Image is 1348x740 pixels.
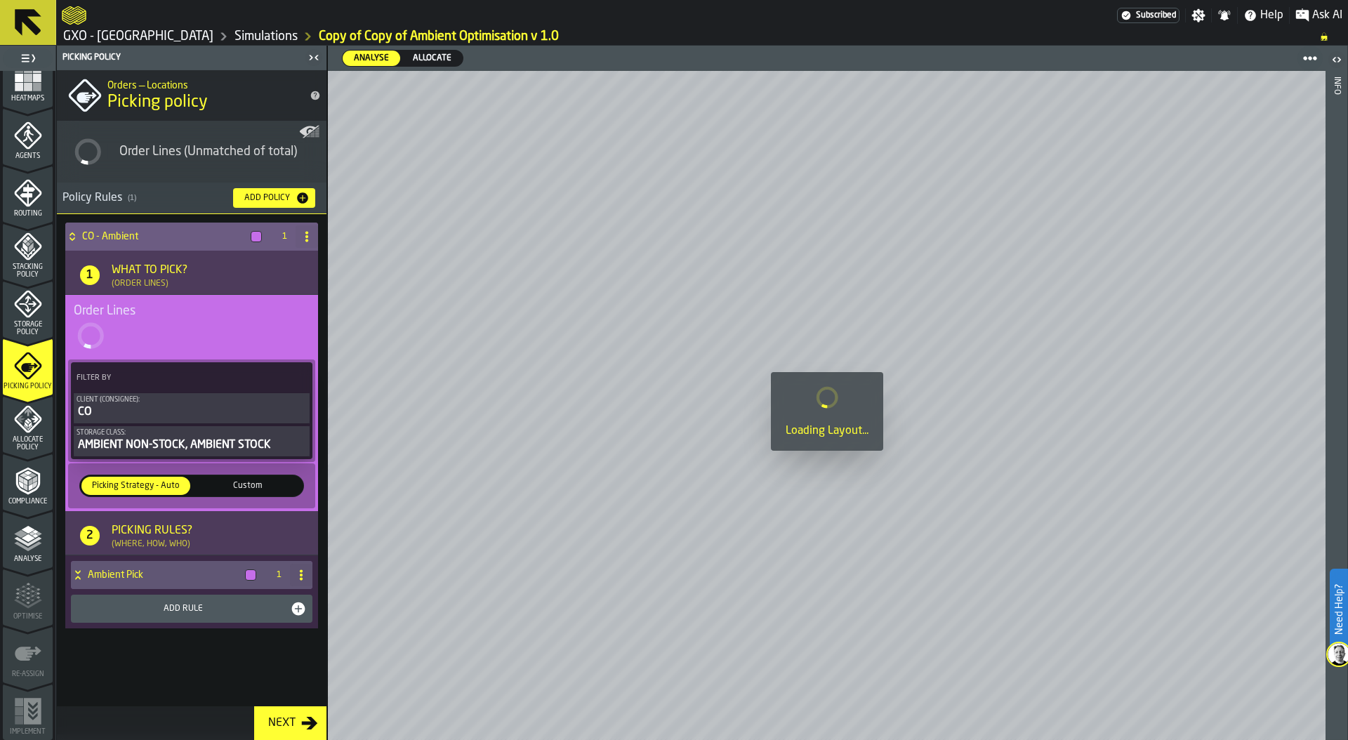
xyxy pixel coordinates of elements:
[1331,570,1347,649] label: Need Help?
[1186,8,1211,22] label: button-toggle-Settings
[343,51,400,66] div: thumb
[233,188,315,208] button: button-Add Policy
[234,29,298,44] a: link-to-/wh/i/ae0cd702-8cb1-4091-b3be-0aee77957c79
[239,193,296,203] div: Add Policy
[3,166,53,222] li: menu Routing
[128,194,136,203] span: ( 1 )
[3,454,53,510] li: menu Compliance
[1327,48,1347,74] label: button-toggle-Open
[74,371,284,385] label: Filter By
[348,52,395,65] span: Analyse
[193,477,302,495] div: thumb
[254,706,326,740] button: button-Next
[3,108,53,164] li: menu Agents
[3,684,53,740] li: menu Implement
[71,561,262,589] div: Ambient Pick
[119,144,315,159] div: Title
[1290,7,1348,24] label: button-toggle-Ask AI
[107,77,298,91] h2: Sub Title
[3,626,53,682] li: menu Re-assign
[74,426,310,456] div: PolicyFilterItem-Storage Class
[3,51,53,107] li: menu Heatmaps
[3,436,53,451] span: Allocate Policy
[402,51,463,66] div: thumb
[192,475,303,496] label: button-switch-multi-Custom
[57,46,326,70] header: Picking Policy
[77,429,307,437] div: Storage Class:
[57,121,326,183] div: stat-Order Lines (Unmatched of total)
[84,480,187,492] span: Picking Strategy - Auto
[401,50,463,67] label: button-switch-multi-Allocate
[3,670,53,678] span: Re-assign
[3,569,53,625] li: menu Optimise
[1326,46,1347,740] header: Info
[3,152,53,160] span: Agents
[782,423,872,440] div: Loading Layout...
[74,303,310,319] div: Title
[1117,8,1179,23] a: link-to-/wh/i/ae0cd702-8cb1-4091-b3be-0aee77957c79/settings/billing
[279,232,290,242] span: 1
[3,48,53,68] label: button-toggle-Toggle Full Menu
[107,91,208,114] span: Picking policy
[77,404,307,421] div: CO
[407,52,457,65] span: Allocate
[3,555,53,563] span: Analyse
[57,183,326,214] h3: title-section-[object Object]
[1117,8,1179,23] div: Menu Subscription
[263,715,301,732] div: Next
[71,595,312,623] button: button-Add Rule
[74,393,310,423] div: PolicyFilterItem-Client (Consignee)
[3,210,53,218] span: Routing
[3,383,53,390] span: Picking Policy
[65,511,318,555] h3: title-section-[object Object]
[1238,7,1289,24] label: button-toggle-Help
[62,28,1342,45] nav: Breadcrumb
[319,29,559,44] a: link-to-/wh/i/ae0cd702-8cb1-4091-b3be-0aee77957c79/simulations/51f03af5-fab4-409d-9926-fbb65f6fc466
[3,263,53,279] span: Stacking Policy
[77,437,307,454] div: AMBIENT NON-STOCK, AMBIENT STOCK
[1136,11,1176,20] span: Subscribed
[3,498,53,506] span: Compliance
[1260,7,1283,24] span: Help
[68,298,315,358] div: stat-Order Lines
[88,569,239,581] h4: Ambient Pick
[298,121,321,143] label: button-toggle-Show on Map
[342,50,401,67] label: button-switch-multi-Analyse
[304,49,324,66] label: button-toggle-Close me
[112,522,192,539] div: Picking Rules?
[3,396,53,452] li: menu Allocate Policy
[3,321,53,336] span: Storage Policy
[65,223,267,251] div: CO - Ambient
[81,477,190,495] div: thumb
[81,267,99,284] span: 1
[60,53,304,62] div: Picking Policy
[119,144,297,159] span: Order Lines (Unmatched of total)
[62,3,86,28] a: logo-header
[3,95,53,103] span: Heatmaps
[112,539,190,549] div: (Where, How, Who)
[273,570,284,580] span: 1
[3,223,53,279] li: menu Stacking Policy
[77,396,307,404] div: Client (Consignee):
[80,475,192,496] label: button-switch-multi-Picking Strategy - Auto
[1332,74,1342,736] div: Info
[82,231,245,242] h4: CO - Ambient
[57,70,326,121] div: title-Picking policy
[1312,7,1342,24] span: Ask AI
[74,426,310,456] button: Storage Class:AMBIENT NON-STOCK, AMBIENT STOCK
[81,527,99,544] span: 2
[1212,8,1237,22] label: button-toggle-Notifications
[62,190,222,206] div: Policy Rules
[3,281,53,337] li: menu Storage Policy
[3,728,53,736] span: Implement
[74,393,310,423] button: Client (Consignee):CO
[3,338,53,395] li: menu Picking Policy
[65,251,318,295] h3: title-section-[object Object]
[112,279,168,289] div: (Order Lines)
[63,29,213,44] a: link-to-/wh/i/ae0cd702-8cb1-4091-b3be-0aee77957c79
[74,303,136,319] span: Order Lines
[3,613,53,621] span: Optimise
[112,262,187,279] div: What to Pick?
